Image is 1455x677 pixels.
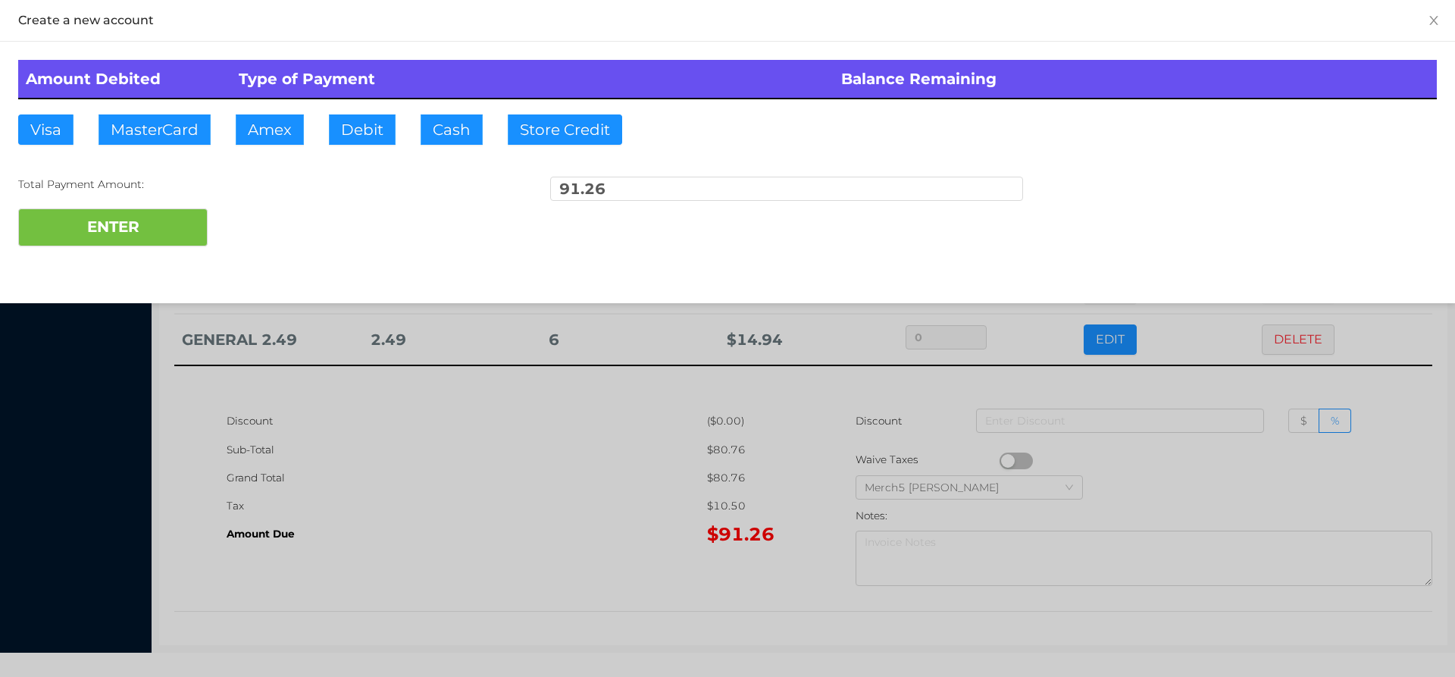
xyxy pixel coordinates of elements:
[18,177,491,193] div: Total Payment Amount:
[18,12,1437,29] div: Create a new account
[834,60,1437,99] th: Balance Remaining
[421,114,483,145] button: Cash
[236,114,304,145] button: Amex
[18,60,231,99] th: Amount Debited
[18,208,208,246] button: ENTER
[99,114,211,145] button: MasterCard
[508,114,622,145] button: Store Credit
[231,60,834,99] th: Type of Payment
[329,114,396,145] button: Debit
[1428,14,1440,27] i: icon: close
[18,114,74,145] button: Visa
